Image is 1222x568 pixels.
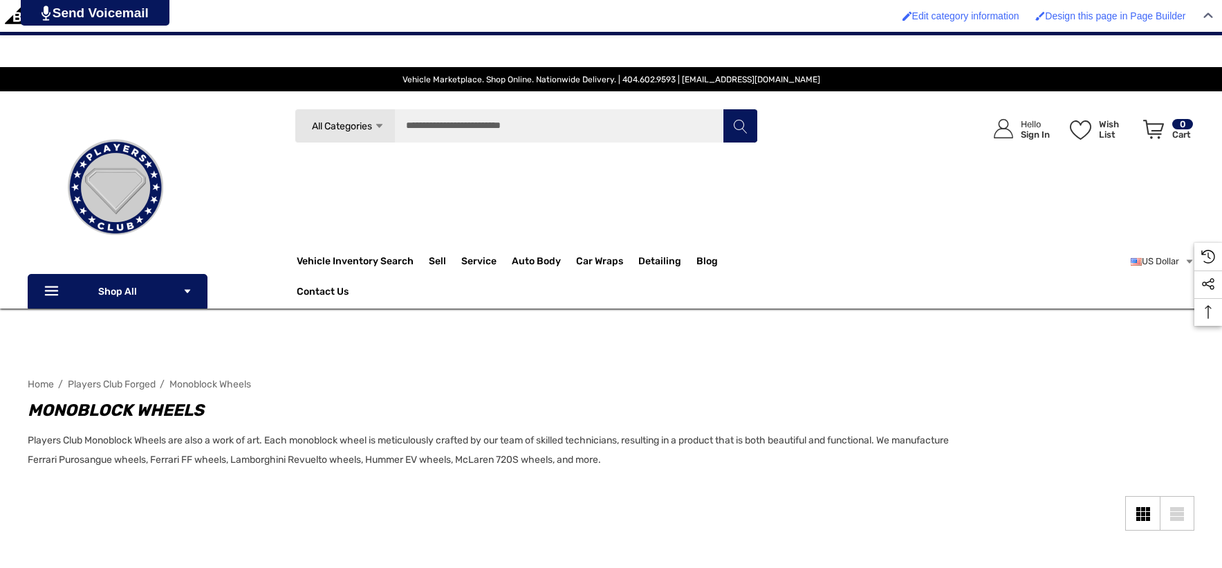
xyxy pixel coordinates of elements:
span: Car Wraps [576,255,623,271]
a: Car Wraps [576,248,638,275]
a: Service [461,248,512,275]
img: Close Admin Bar [1203,12,1213,19]
p: Shop All [28,274,207,309]
svg: Recently Viewed [1201,250,1215,264]
span: Edit category information [912,10,1019,21]
svg: Icon Arrow Down [374,121,385,131]
span: All Categories [311,120,371,132]
p: Hello [1021,119,1050,129]
a: Sign in [978,105,1057,153]
svg: Top [1194,305,1222,319]
svg: Icon User Account [994,119,1013,138]
h1: Monoblock Wheels [28,398,966,423]
span: Vehicle Marketplace. Shop Online. Nationwide Delivery. | 404.602.9593 | [EMAIL_ADDRESS][DOMAIN_NAME] [402,75,820,84]
svg: Wish List [1070,120,1091,140]
a: Contact Us [297,286,349,301]
a: Monoblock Wheels [169,378,251,390]
a: Wish List Wish List [1064,105,1137,153]
iframe: Tidio Chat [1033,479,1216,544]
span: Auto Body [512,255,561,271]
a: Vehicle Inventory Search [297,255,414,271]
svg: Social Media [1201,277,1215,291]
img: Enabled brush for page builder edit. [1035,11,1045,21]
span: Design this page in Page Builder [1045,10,1185,21]
p: Wish List [1099,119,1136,140]
img: Enabled brush for category edit [902,11,912,21]
a: USD [1131,248,1194,275]
a: Enabled brush for page builder edit. Design this page in Page Builder [1028,3,1192,28]
svg: Icon Line [43,284,64,300]
span: Sell [429,255,446,271]
a: Home [28,378,54,390]
img: PjwhLS0gR2VuZXJhdG9yOiBHcmF2aXQuaW8gLS0+PHN2ZyB4bWxucz0iaHR0cDovL3d3dy53My5vcmcvMjAwMC9zdmciIHhtb... [41,6,50,21]
a: Auto Body [512,248,576,275]
span: Detailing [638,255,681,271]
p: Players Club Monoblock Wheels are also a work of art. Each monoblock wheel is meticulously crafte... [28,431,966,470]
a: Detailing [638,248,696,275]
button: Search [723,109,757,143]
a: Cart with 0 items [1137,105,1194,159]
p: Cart [1172,129,1193,140]
span: Service [461,255,497,271]
a: Sell [429,248,461,275]
nav: Breadcrumb [28,372,1194,396]
a: All Categories Icon Arrow Down Icon Arrow Up [295,109,395,143]
a: Blog [696,255,718,271]
p: Sign In [1021,129,1050,140]
a: Players Club Forged [68,378,156,390]
a: Enabled brush for category edit Edit category information [896,3,1026,28]
p: 0 [1172,119,1193,129]
img: Players Club | Cars For Sale [46,118,185,257]
svg: Icon Arrow Down [183,286,192,296]
svg: Review Your Cart [1143,120,1164,139]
